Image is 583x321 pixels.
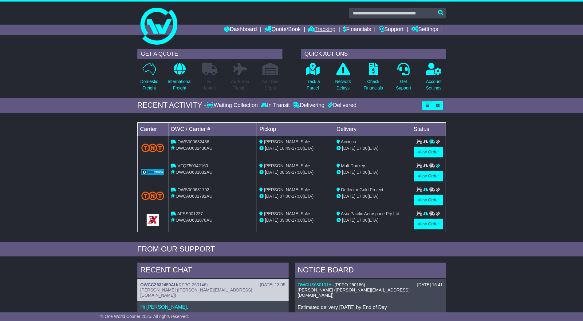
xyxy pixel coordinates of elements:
span: RFPO-250186 [336,282,364,287]
div: - (ETA) [259,217,331,224]
a: GetSupport [396,62,411,95]
div: [DATE] 13:05 [260,282,285,287]
span: 17:00 [292,218,303,223]
p: Network Delays [335,78,351,91]
a: View Order [414,171,443,181]
div: [DATE] 16:41 [417,282,443,287]
div: - (ETA) [259,169,331,176]
span: Deflector Gold Project [341,187,383,192]
p: Get Support [396,78,411,91]
span: [DATE] [265,170,278,175]
p: Full Loads [202,78,218,91]
p: Air / Sea Depot [262,78,279,91]
span: [PERSON_NAME] ([PERSON_NAME][EMAIL_ADDRESS][DOMAIN_NAME]) [298,287,410,298]
a: InternationalFreight [167,62,192,95]
span: 17:00 [357,170,368,175]
a: OWCCZ632450AU [140,282,177,287]
a: NetworkDelays [335,62,351,95]
span: Acciona [341,139,356,144]
a: AccountSettings [426,62,442,95]
div: - (ETA) [259,193,331,200]
div: RECENT ACTIVITY - [137,101,207,110]
p: Check Financials [364,78,383,91]
div: NOTICE BOARD [295,263,446,279]
div: GET A QUOTE [137,49,282,59]
div: Delivering [291,102,326,109]
div: (ETA) [337,193,408,200]
p: Domestic Freight [140,78,158,91]
span: 08:59 [280,170,290,175]
a: Tracking [308,25,335,35]
span: Malt Donkey [341,163,365,168]
span: [DATE] [342,194,356,199]
span: 17:00 [357,146,368,151]
img: TNT_Domestic.png [141,192,164,200]
span: [DATE] [342,146,356,151]
span: OWS000632436 [177,139,209,144]
a: Dashboard [224,25,257,35]
span: 17:00 [292,170,303,175]
div: - (ETA) [259,145,331,152]
span: 17:00 [357,218,368,223]
span: [PERSON_NAME] Sales [264,211,311,216]
span: RFPO-250146 [179,282,206,287]
div: In Transit [259,102,291,109]
td: Delivery [334,122,411,136]
span: 07:00 [280,194,290,199]
span: VFQZ50042160 [177,163,208,168]
div: FROM OUR SUPPORT [137,245,446,254]
a: View Order [414,195,443,205]
a: Financials [343,25,371,35]
span: 10:49 [280,146,290,151]
span: OWCAU631792AU [175,194,212,199]
span: OWCAU632436AU [175,146,212,151]
td: Carrier [137,122,168,136]
span: [DATE] [342,218,356,223]
span: [DATE] [265,218,278,223]
span: 17:00 [292,146,303,151]
span: OWCAU631878AU [175,218,212,223]
span: 09:00 [280,218,290,223]
span: [PERSON_NAME] Sales [264,187,311,192]
a: View Order [414,147,443,157]
div: Delivered [326,102,356,109]
div: (ETA) [337,145,408,152]
div: ( ) [140,282,286,287]
p: Air & Sea Freight [231,78,249,91]
td: Status [411,122,446,136]
div: QUICK ACTIONS [301,49,446,59]
a: DomesticFreight [140,62,158,95]
a: Settings [411,25,438,35]
span: OWCAU631832AU [175,170,212,175]
a: Track aParcel [305,62,320,95]
span: © One World Courier 2025. All rights reserved. [100,314,189,319]
div: (ETA) [337,169,408,176]
span: OWS000631792 [177,187,209,192]
span: [DATE] [265,146,278,151]
span: AFSS001227 [177,211,203,216]
span: Asia Pacific Aerospace Pty Ltd [341,211,399,216]
div: RECENT CHAT [137,263,289,279]
a: Quote/Book [264,25,301,35]
p: International Freight [168,78,191,91]
img: GetCarrierServiceLogo [141,169,164,175]
span: 17:00 [357,194,368,199]
a: View Order [414,219,443,229]
a: OWCUS630101AU [298,282,335,287]
span: [PERSON_NAME] Sales [264,163,311,168]
span: [DATE] [265,194,278,199]
span: 17:00 [292,194,303,199]
div: ( ) [298,282,443,287]
div: Waiting Collection [207,102,259,109]
p: Account Settings [426,78,442,91]
td: Pickup [257,122,334,136]
a: Support [379,25,404,35]
a: CheckFinancials [363,62,383,95]
div: (ETA) [337,217,408,224]
img: TNT_Domestic.png [141,144,164,152]
td: OWC / Carrier # [168,122,257,136]
span: [PERSON_NAME] ([PERSON_NAME][EMAIL_ADDRESS][DOMAIN_NAME]) [140,287,252,298]
img: GetCarrierServiceLogo [147,214,159,226]
span: [DATE] [342,170,356,175]
span: [PERSON_NAME] Sales [264,139,311,144]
